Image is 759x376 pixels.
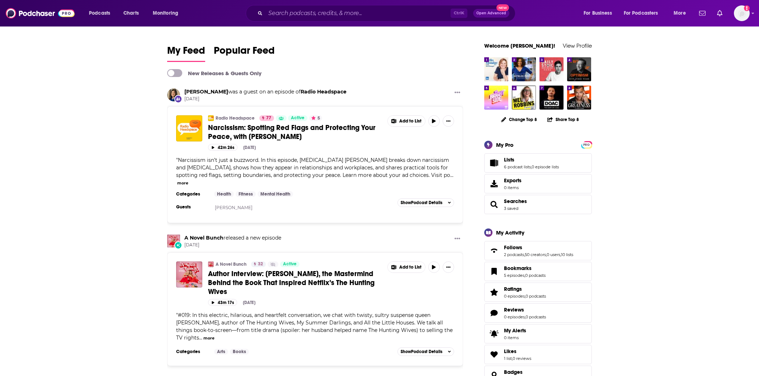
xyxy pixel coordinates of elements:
a: My Alerts [484,324,592,343]
a: Charts [119,8,143,19]
span: Monitoring [153,8,178,18]
a: Active [280,261,300,267]
button: 42m 26s [208,144,237,151]
span: , [525,294,525,299]
span: Exports [504,177,522,184]
a: A Novel Bunch [184,235,223,241]
a: 0 podcasts [525,314,546,319]
a: 3 saved [504,206,518,211]
img: The School of Greatness [567,86,591,110]
a: Likes [504,348,531,355]
span: Ctrl K [451,9,467,18]
a: 0 reviews [513,356,531,361]
a: Ratings [487,287,501,297]
a: 6 podcast lists [504,164,531,169]
span: 0 items [504,335,526,340]
button: Show More Button [443,261,454,273]
button: open menu [619,8,669,19]
span: Ratings [484,283,592,302]
a: Author Interview: [PERSON_NAME], the Mastermind Behind the Book That Inspired Netflix’s The Hunti... [208,269,382,296]
img: Podchaser - Follow, Share and Rate Podcasts [6,6,75,20]
a: Show notifications dropdown [696,7,708,19]
a: Dr. Ramani Durvasula [184,88,228,95]
div: New Appearance [174,95,182,103]
img: Author Interview: May Cobb, the Mastermind Behind the Book That Inspired Netflix’s The Hunting Wives [176,261,202,288]
button: Show More Button [452,88,463,97]
span: Add to List [399,265,421,270]
a: Radio Headspace [208,115,214,121]
button: open menu [84,8,119,19]
span: My Alerts [504,327,526,334]
span: Likes [484,345,592,364]
img: A Novel Bunch [167,235,180,247]
a: 10 lists [561,252,573,257]
a: 0 podcasts [525,294,546,299]
button: Show profile menu [734,5,750,21]
a: Narcissism: Spotting Red Flags and Protecting Your Peace, with Dr. Ramani Durvasula [176,115,202,141]
a: Dr. Ramani Durvasula [167,88,180,101]
h3: Categories [176,191,208,197]
div: My Activity [496,229,524,236]
a: 0 episodes [504,294,525,299]
span: Ratings [504,286,522,292]
a: Exports [484,174,592,193]
button: open menu [669,8,695,19]
a: A Novel Bunch [208,261,214,267]
span: [DATE] [184,242,281,248]
img: The Gutbliss Podcast [512,57,536,81]
button: open menu [579,8,621,19]
span: For Podcasters [624,8,658,18]
button: open menu [148,8,188,19]
button: Show More Button [452,235,463,244]
span: For Business [584,8,612,18]
a: Popular Feed [214,44,275,62]
span: Author Interview: [PERSON_NAME], the Mastermind Behind the Book That Inspired Netflix’s The Hunti... [208,269,374,296]
span: Lists [504,156,514,163]
button: Show More Button [443,115,454,127]
input: Search podcasts, credits, & more... [265,8,451,19]
img: The Diary Of A CEO with Steven Bartlett [539,86,564,110]
span: Popular Feed [214,44,275,61]
button: ShowPodcast Details [397,347,454,356]
img: The Mel Robbins Podcast [512,86,536,110]
span: ... [450,172,453,178]
a: Reviews [504,307,546,313]
h3: released a new episode [184,235,281,241]
img: Hello Monday with Jessi Hempel [484,57,508,81]
span: Reviews [484,303,592,323]
button: Show More Button [388,262,425,273]
span: Show Podcast Details [401,349,442,354]
a: Lists [487,158,501,168]
a: The Daily Stoic [539,57,564,81]
svg: Add a profile image [744,5,750,11]
a: Active [288,115,307,121]
span: , [524,273,525,278]
h3: Guests [176,204,208,210]
span: Searches [484,195,592,214]
span: Badges [504,369,523,375]
a: Ratings [504,286,546,292]
a: PRO [582,141,591,147]
span: " [176,157,450,178]
span: Charts [123,8,139,18]
a: Lists [504,156,559,163]
a: Welcome [PERSON_NAME]! [484,42,555,49]
span: 0 items [504,185,522,190]
a: Arts [214,349,228,355]
a: View Profile [563,42,592,49]
a: A Bit of Optimism [567,57,591,81]
span: Bookmarks [484,262,592,281]
div: New Episode [174,241,182,249]
button: Change Top 8 [497,115,541,124]
a: Narcissism: Spotting Red Flags and Protecting Your Peace, with [PERSON_NAME] [208,123,382,141]
div: [DATE] [243,300,255,305]
div: [DATE] [243,145,256,150]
